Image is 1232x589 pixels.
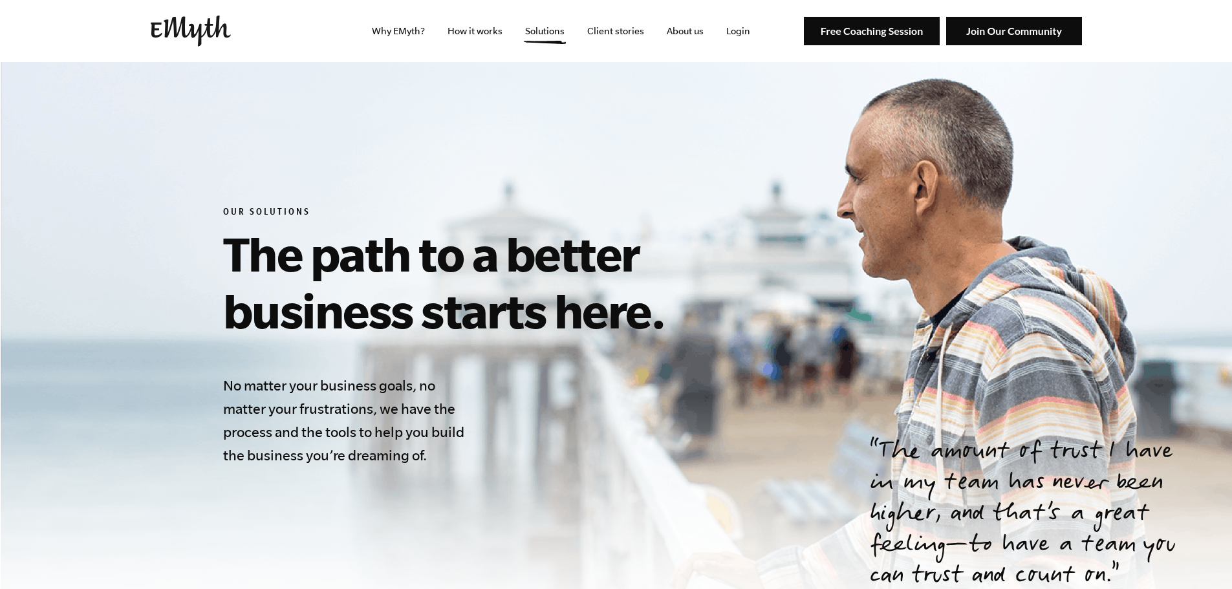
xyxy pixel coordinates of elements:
[151,16,231,47] img: EMyth
[223,225,813,339] h1: The path to a better business starts here.
[223,207,813,220] h6: Our Solutions
[223,374,471,467] h4: No matter your business goals, no matter your frustrations, we have the process and the tools to ...
[946,17,1082,46] img: Join Our Community
[804,17,940,46] img: Free Coaching Session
